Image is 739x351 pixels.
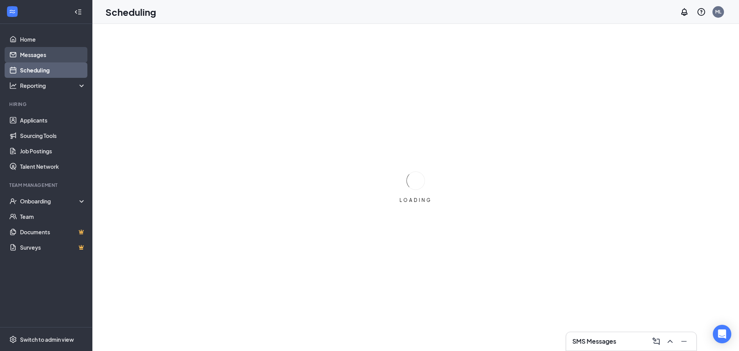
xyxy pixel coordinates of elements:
div: LOADING [396,197,435,203]
svg: Analysis [9,82,17,89]
button: Minimize [678,335,690,348]
a: SurveysCrown [20,240,86,255]
svg: Collapse [74,8,82,16]
button: ChevronUp [664,335,676,348]
div: Hiring [9,101,84,107]
h1: Scheduling [105,5,156,18]
svg: WorkstreamLogo [8,8,16,15]
svg: QuestionInfo [697,7,706,17]
a: Talent Network [20,159,86,174]
div: ML [715,8,721,15]
div: Open Intercom Messenger [713,325,731,343]
div: Team Management [9,182,84,188]
a: Job Postings [20,143,86,159]
a: Scheduling [20,62,86,78]
a: Team [20,209,86,224]
a: Sourcing Tools [20,128,86,143]
svg: Settings [9,336,17,343]
a: Applicants [20,113,86,128]
svg: Minimize [679,337,689,346]
button: ComposeMessage [650,335,662,348]
a: Messages [20,47,86,62]
svg: Notifications [680,7,689,17]
h3: SMS Messages [572,337,616,346]
div: Switch to admin view [20,336,74,343]
div: Onboarding [20,197,79,205]
div: Reporting [20,82,86,89]
svg: UserCheck [9,197,17,205]
a: DocumentsCrown [20,224,86,240]
svg: ComposeMessage [652,337,661,346]
svg: ChevronUp [665,337,675,346]
a: Home [20,32,86,47]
